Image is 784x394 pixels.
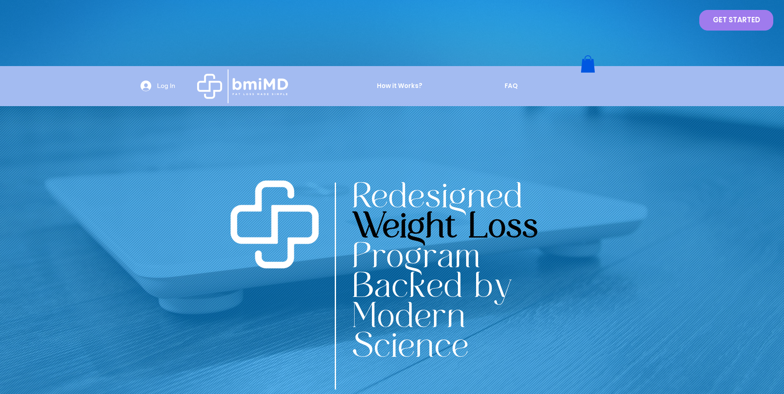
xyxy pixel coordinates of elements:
a: GET STARTED [699,10,773,31]
a: FAQ [463,76,560,96]
span: Log In [154,81,178,90]
img: Artboard 60.png [229,179,320,270]
span: Program Backed by Modern Science [352,239,513,360]
span: GET STARTED [713,15,760,25]
p: FAQ [500,76,522,96]
p: How it Works? [373,76,427,96]
span: Redesigned [352,179,523,210]
nav: Site [336,76,560,96]
span: Weight Loss [352,209,538,240]
button: Log In [135,78,181,94]
a: How it Works? [336,76,463,96]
